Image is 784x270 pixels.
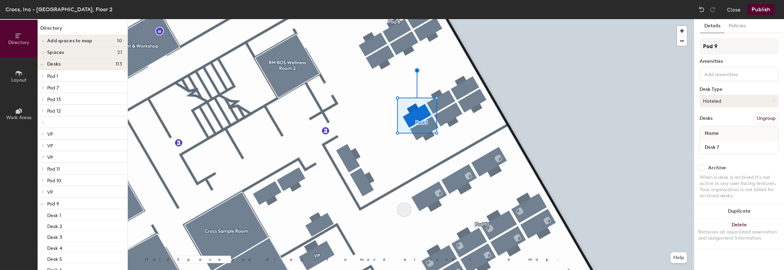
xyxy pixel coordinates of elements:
[47,254,62,262] p: Desk 5
[47,155,53,160] span: VP
[47,108,61,114] span: Pod 12
[703,70,765,78] input: Add amenities
[701,142,777,152] input: Unnamed desk
[47,178,61,184] span: Pod 10
[11,77,27,83] span: Layout
[754,113,779,124] button: Ungroup
[47,131,53,137] span: VP
[117,50,122,55] span: 21
[700,95,779,107] button: Hoteled
[47,85,59,91] span: Pod 7
[47,232,62,240] p: Desk 3
[700,174,779,199] div: When a desk is archived it's not active in any user-facing features. Your organization is not bil...
[116,61,122,67] span: 113
[8,40,29,45] span: Directory
[698,229,780,241] div: Removes all associated reservation and assignment information
[709,6,716,13] img: Redo
[47,222,62,229] p: Desk 2
[5,5,112,14] div: Crocs, Inc - [GEOGRAPHIC_DATA], Floor 2
[694,218,784,248] button: DeleteRemoves all associated reservation and assignment information
[708,165,726,171] div: Archive
[671,252,687,263] button: Help
[701,127,722,140] span: Name
[725,19,750,33] button: Policies
[47,61,60,67] span: Desks
[747,4,774,15] button: Publish
[700,87,779,92] div: Desk Type
[698,6,705,13] img: Undo
[38,25,127,35] h1: Directory
[6,115,31,120] span: Work Areas
[700,59,779,64] div: Amenities
[117,38,122,44] span: 10
[47,73,58,79] span: Pod 1
[47,243,62,251] p: Desk 4
[47,97,61,102] span: Pod 13
[47,201,59,207] span: Pod 9
[47,211,61,218] p: Desk 1
[47,50,64,55] span: Spaces
[694,204,784,218] button: Duplicate
[47,166,60,172] span: Pod 11
[47,143,53,149] span: VP
[727,4,741,15] button: Close
[47,189,53,195] span: VP
[700,116,713,121] div: Desks
[47,38,93,44] span: Add spaces to map
[700,19,725,33] button: Details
